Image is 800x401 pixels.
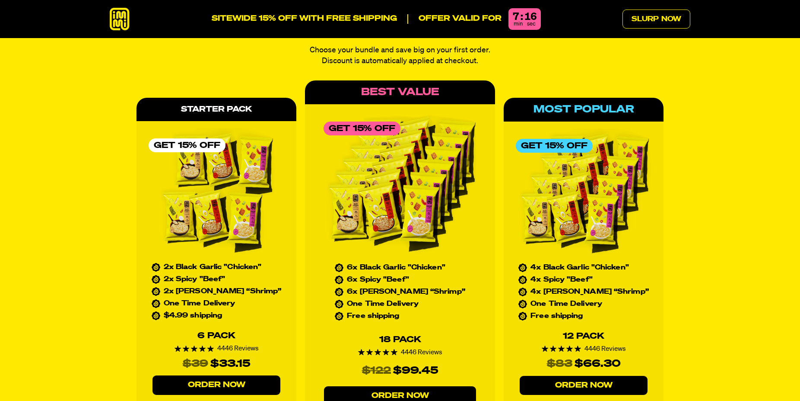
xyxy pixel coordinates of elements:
[518,301,649,308] li: One Time Delivery
[324,122,400,135] div: Get 15% Off
[152,264,282,271] li: 2x Black Garlic "Chicken"
[575,356,621,372] div: $66.30
[335,313,465,320] li: Free shipping
[152,288,282,295] li: 2x [PERSON_NAME] “Shrimp”
[212,14,397,24] p: SITEWIDE 15% OFF WITH FREE SHIPPING
[152,300,282,307] li: One Time Delivery
[521,12,523,22] div: :
[527,21,536,27] span: sec
[379,335,421,344] div: 18 Pack
[518,276,649,283] li: 4x Spicy "Beef"
[518,313,649,320] li: Free shipping
[514,21,523,27] span: min
[152,276,282,283] li: 2x Spicy "Beef"
[393,363,438,379] div: $99.45
[305,80,495,104] div: Best Value
[513,12,519,22] div: 7
[335,276,465,283] li: 6x Spicy "Beef"
[149,138,225,152] div: Get 15% Off
[504,98,663,121] div: Most Popular
[210,356,251,372] div: $33.15
[547,356,572,372] s: $83
[183,356,208,372] s: $39
[175,345,259,352] div: 4446 Reviews
[563,332,604,340] div: 12 Pack
[362,363,391,379] s: $122
[272,45,528,67] p: Choose your bundle and save big on your first order. Discount is automatically applied at checkout.
[137,98,296,121] div: Starter Pack
[197,331,235,340] div: 6 Pack
[152,312,282,319] li: $4.99 shipping
[335,264,465,271] li: 6x Black Garlic "Chicken"
[516,139,593,153] div: Get 15% Off
[407,14,502,24] p: Offer valid for
[358,349,442,356] div: 4446 Reviews
[335,289,465,295] li: 6x [PERSON_NAME] “Shrimp”
[520,376,648,395] a: Order Now
[152,375,280,395] a: Order Now
[335,301,465,308] li: One Time Delivery
[542,346,626,353] div: 4446 Reviews
[622,10,690,29] a: Slurp Now
[518,289,649,295] li: 4x [PERSON_NAME] “Shrimp”
[524,12,537,22] div: 16
[518,264,649,271] li: 4x Black Garlic "Chicken"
